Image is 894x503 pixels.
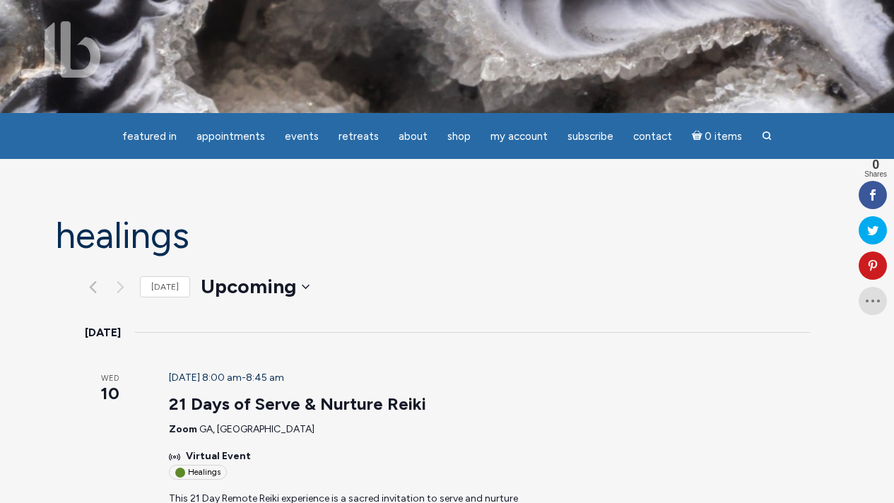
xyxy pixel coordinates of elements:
span: Retreats [339,130,379,143]
span: Upcoming [201,273,296,301]
span: Zoom [169,423,197,435]
a: Previous Events [85,278,102,295]
span: Wed [85,373,135,385]
span: Subscribe [567,130,613,143]
span: Shop [447,130,471,143]
img: Jamie Butler. The Everyday Medium [21,21,101,78]
span: GA, [GEOGRAPHIC_DATA] [199,423,314,435]
span: [DATE] 8:00 am [169,372,242,384]
a: Subscribe [559,123,622,150]
a: Cart0 items [683,122,751,150]
i: Cart [692,130,705,143]
a: 21 Days of Serve & Nurture Reiki [169,393,426,415]
a: About [390,123,436,150]
a: Shop [439,123,479,150]
span: About [399,130,428,143]
a: featured in [114,123,185,150]
span: 8:45 am [246,372,284,384]
span: 0 [864,158,887,171]
a: Retreats [330,123,387,150]
a: [DATE] [140,276,190,298]
h1: Healings [55,215,840,256]
span: Appointments [196,130,265,143]
a: Appointments [188,123,274,150]
span: My Account [490,130,548,143]
a: Events [276,123,327,150]
button: Upcoming [201,273,310,301]
a: Contact [625,123,681,150]
span: Shares [864,171,887,178]
button: Next Events [112,278,129,295]
span: Virtual Event [186,449,251,465]
time: [DATE] [85,324,121,342]
span: featured in [122,130,177,143]
span: Contact [633,130,672,143]
span: Events [285,130,319,143]
a: My Account [482,123,556,150]
span: 0 items [705,131,742,142]
time: - [169,372,284,384]
div: Healings [169,465,227,480]
span: 10 [85,381,135,406]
